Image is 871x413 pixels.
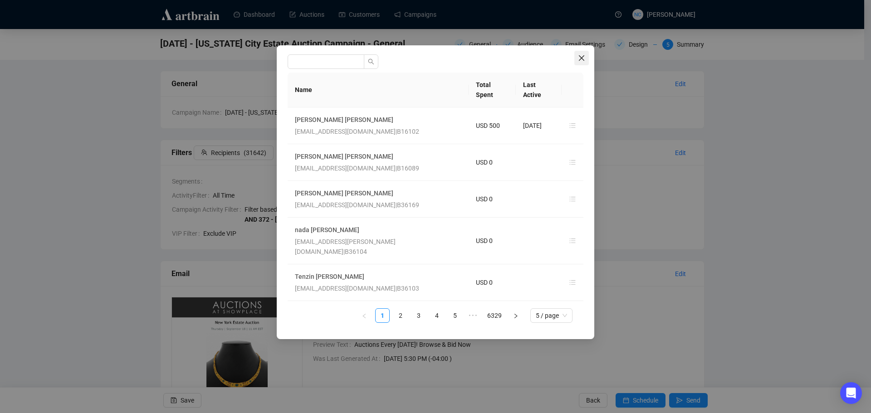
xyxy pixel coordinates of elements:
[513,313,519,319] span: right
[448,309,462,322] a: 5
[574,51,589,65] button: Close
[448,308,462,323] li: 5
[362,313,367,319] span: left
[509,308,523,323] button: right
[295,163,461,173] div: [EMAIL_ADDRESS][DOMAIN_NAME] | B16089
[569,155,576,170] button: unordered-list
[476,122,500,129] span: USD 500
[578,54,585,62] span: close
[295,273,364,280] a: Tenzin [PERSON_NAME]
[484,309,504,322] a: 6329
[466,308,480,323] span: •••
[476,195,493,203] span: USD 0
[476,279,493,286] span: USD 0
[357,308,372,323] li: Previous Page
[569,192,576,206] button: unordered-list
[840,382,862,404] div: Open Intercom Messenger
[569,118,576,133] button: unordered-list
[476,159,493,166] span: USD 0
[376,309,389,322] a: 1
[295,200,461,210] div: [EMAIL_ADDRESS][DOMAIN_NAME] | B36169
[295,237,461,257] div: [EMAIL_ADDRESS][PERSON_NAME][DOMAIN_NAME] | B36104
[476,237,493,244] span: USD 0
[530,308,573,323] div: Page Size
[295,116,393,123] a: [PERSON_NAME] [PERSON_NAME]
[295,189,393,197] a: [PERSON_NAME] [PERSON_NAME]
[368,58,374,65] span: search
[469,73,516,107] th: Total Spent
[523,122,542,129] span: [DATE]
[430,309,444,322] a: 4
[357,308,372,323] button: left
[375,308,390,323] li: 1
[411,308,426,323] li: 3
[516,73,562,107] th: Last Active
[466,308,480,323] li: Next 5 Pages
[295,126,461,136] div: [EMAIL_ADDRESS][DOMAIN_NAME] | B16102
[484,308,505,323] li: 6329
[394,309,407,322] a: 2
[412,309,426,322] a: 3
[295,226,359,233] a: nada [PERSON_NAME]
[288,73,469,107] th: Name
[295,283,461,293] div: [EMAIL_ADDRESS][DOMAIN_NAME] | B36103
[295,153,393,160] a: [PERSON_NAME] [PERSON_NAME]
[569,233,576,248] button: unordered-list
[393,308,408,323] li: 2
[509,308,523,323] li: Next Page
[536,309,567,322] span: 5 / page
[569,275,576,290] button: unordered-list
[430,308,444,323] li: 4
